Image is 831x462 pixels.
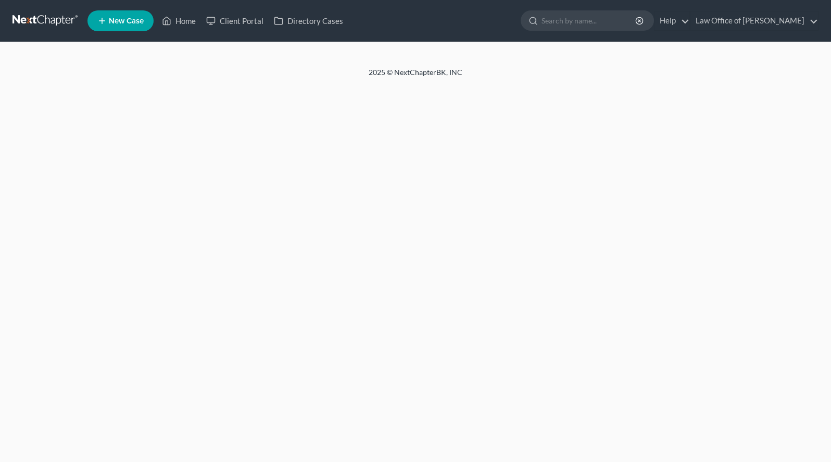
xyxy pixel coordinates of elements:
div: 2025 © NextChapterBK, INC [119,67,712,86]
a: Directory Cases [269,11,348,30]
input: Search by name... [542,11,637,30]
a: Home [157,11,201,30]
a: Help [654,11,689,30]
a: Client Portal [201,11,269,30]
a: Law Office of [PERSON_NAME] [690,11,818,30]
span: New Case [109,17,144,25]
